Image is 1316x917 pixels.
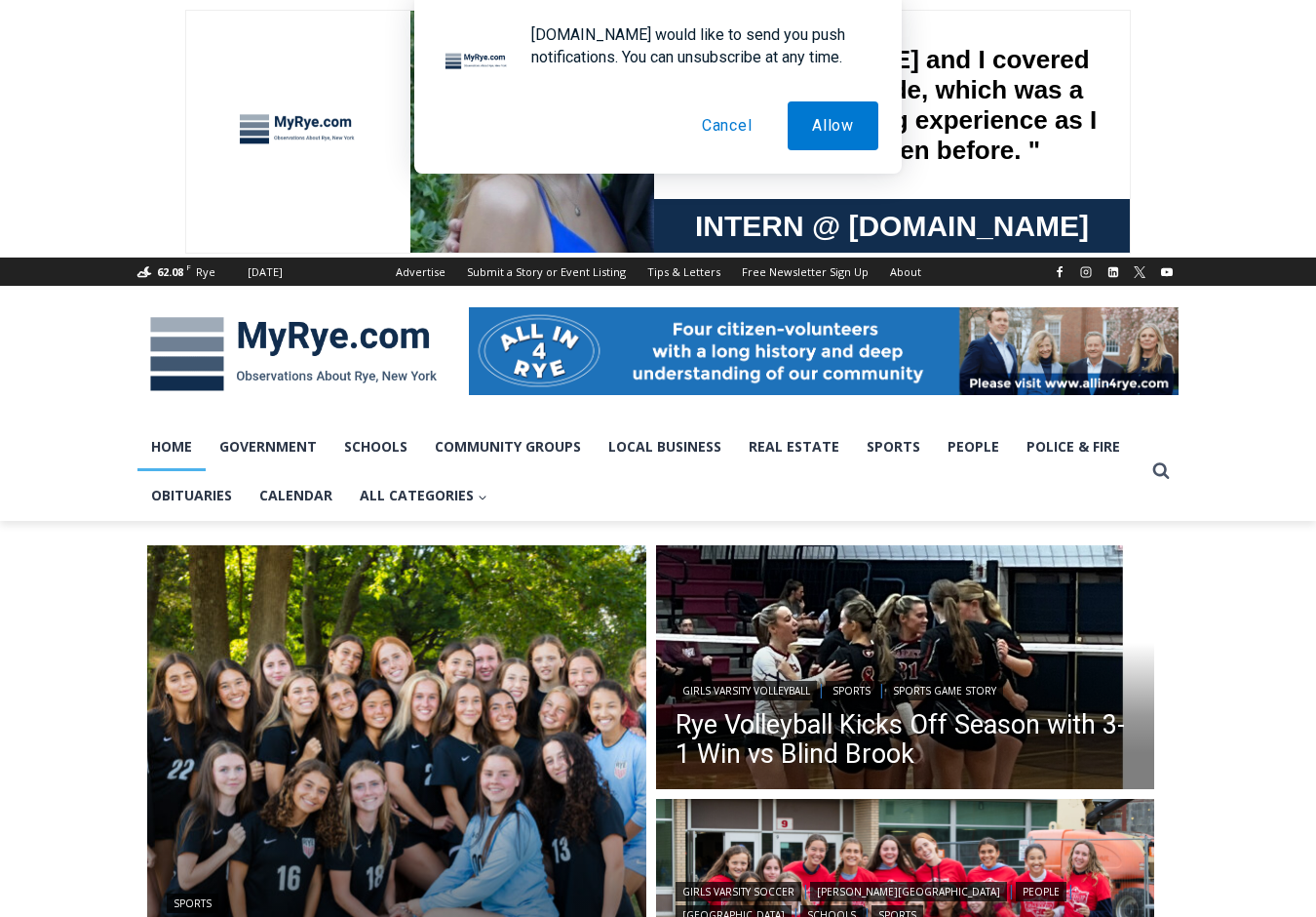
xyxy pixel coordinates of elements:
[510,194,904,238] span: Intern @ [DOMAIN_NAME]
[137,422,206,471] a: Home
[595,422,735,471] a: Local Business
[886,681,1003,700] a: Sports Game Story
[1048,260,1071,284] a: Facebook
[676,882,801,901] a: Girls Varsity Soccer
[346,471,501,520] button: Child menu of All Categories
[385,258,456,286] a: Advertise
[330,422,421,471] a: Schools
[186,261,191,272] span: F
[677,101,777,150] button: Cancel
[1,196,196,243] a: Open Tues. - Sun. [PHONE_NUMBER]
[1128,260,1151,284] a: X
[206,422,330,471] a: Government
[157,264,183,279] span: 62.08
[456,258,637,286] a: Submit a Story or Event Listing
[248,263,283,281] div: [DATE]
[196,263,215,281] div: Rye
[1013,422,1134,471] a: Police & Fire
[492,1,921,189] div: "[PERSON_NAME] and I covered the [DATE] Parade, which was a really eye opening experience as I ha...
[201,122,287,233] div: "the precise, almost orchestrated movements of cutting and assembling sushi and [PERSON_NAME] mak...
[676,681,817,700] a: Girls Varsity Volleyball
[469,307,1179,395] img: All in for Rye
[6,201,191,275] span: Open Tues. - Sun. [PHONE_NUMBER]
[853,422,934,471] a: Sports
[637,258,731,286] a: Tips & Letters
[1074,260,1098,284] a: Instagram
[421,422,595,471] a: Community Groups
[385,258,932,286] nav: Secondary Navigation
[469,189,945,243] a: Intern @ [DOMAIN_NAME]
[516,23,878,68] div: [DOMAIN_NAME] would like to send you push notifications. You can unsubscribe at any time.
[826,681,877,700] a: Sports
[1143,454,1179,489] button: View Search Form
[1016,882,1066,901] a: People
[137,471,246,520] a: Obituaries
[656,545,1155,795] img: (PHOTO: The Rye Volleyball team huddles during the first set against Harrison on Thursday, Octobe...
[1102,260,1125,284] a: Linkedin
[676,710,1136,769] a: Rye Volleyball Kicks Off Season with 3-1 Win vs Blind Brook
[676,677,1136,700] div: | |
[788,101,878,150] button: Allow
[879,258,932,286] a: About
[731,258,879,286] a: Free Newsletter Sign Up
[167,894,218,913] a: Sports
[810,882,1007,901] a: [PERSON_NAME][GEOGRAPHIC_DATA]
[735,422,853,471] a: Real Estate
[137,422,1143,521] nav: Primary Navigation
[934,422,1013,471] a: People
[137,303,449,405] img: MyRye.com
[656,545,1155,795] a: Read More Rye Volleyball Kicks Off Season with 3-1 Win vs Blind Brook
[1155,260,1179,284] a: YouTube
[246,471,346,520] a: Calendar
[438,23,516,101] img: notification icon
